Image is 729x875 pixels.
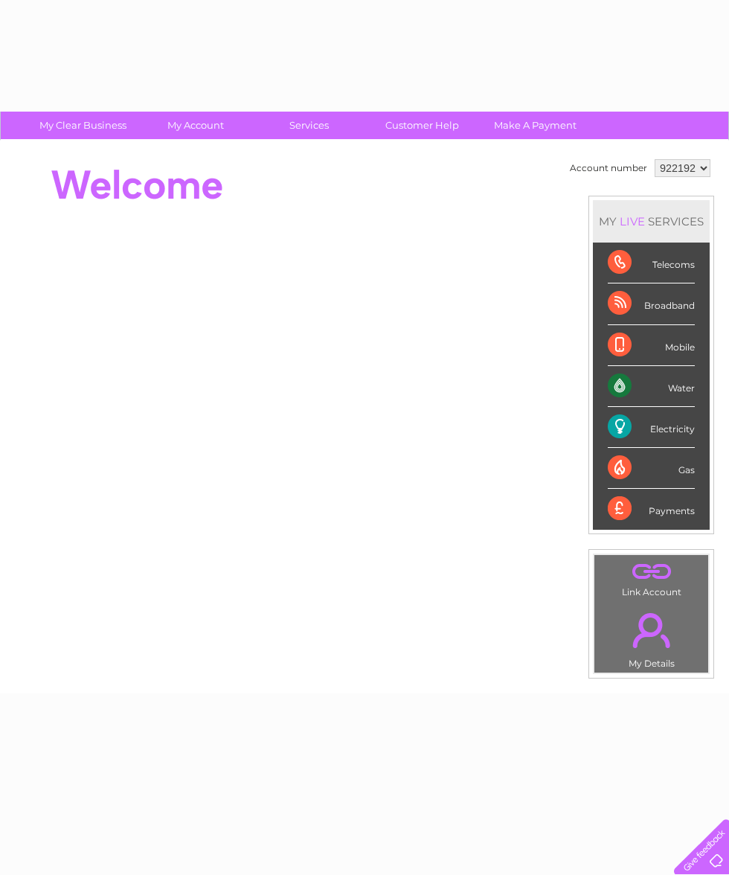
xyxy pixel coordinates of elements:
td: Link Account [594,554,709,601]
td: My Details [594,600,709,673]
td: Account number [566,156,651,181]
div: Gas [608,448,695,489]
div: LIVE [617,214,648,228]
a: Make A Payment [474,112,597,139]
div: Water [608,366,695,407]
div: Broadband [608,283,695,324]
div: Telecoms [608,243,695,283]
div: Mobile [608,325,695,366]
a: . [598,604,704,656]
a: Customer Help [361,112,484,139]
div: Electricity [608,407,695,448]
a: . [598,559,704,585]
a: My Account [135,112,257,139]
div: Payments [608,489,695,529]
a: Services [248,112,370,139]
a: My Clear Business [22,112,144,139]
div: MY SERVICES [593,200,710,243]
